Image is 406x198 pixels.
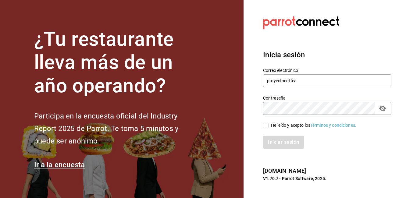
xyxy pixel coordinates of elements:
p: V1.70.7 - Parrot Software, 2025. [263,175,391,182]
div: He leído y acepto los [271,122,356,129]
h2: Participa en la encuesta oficial del Industry Report 2025 de Parrot. Te toma 5 minutos y puede se... [34,110,199,147]
input: Ingresa tu correo electrónico [263,74,391,87]
h3: Inicia sesión [263,49,391,60]
h1: ¿Tu restaurante lleva más de un año operando? [34,28,199,98]
a: Ir a la encuesta [34,161,85,169]
a: Términos y condiciones. [310,123,356,128]
button: passwordField [377,103,388,114]
label: Correo electrónico [263,68,391,72]
label: Contraseña [263,96,391,100]
a: [DOMAIN_NAME] [263,168,306,174]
